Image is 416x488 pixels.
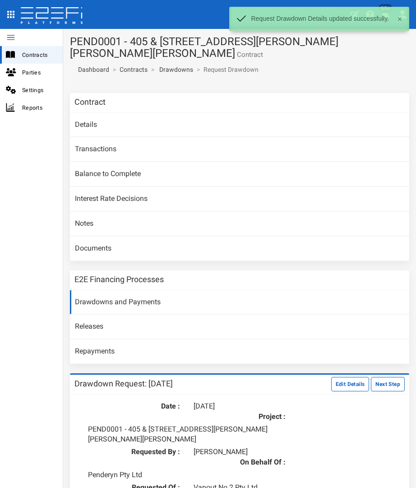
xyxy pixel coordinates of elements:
a: Edit Details [331,379,371,388]
a: Drawdowns and Payments [70,290,409,315]
span: Settings [22,85,55,95]
a: Repayments [70,339,409,364]
span: Dashboard [74,66,109,73]
button: Edit Details [331,377,370,391]
span: Parties [22,67,55,78]
a: Balance to Complete [70,162,409,186]
h1: PEND0001 - 405 & [STREET_ADDRESS][PERSON_NAME][PERSON_NAME][PERSON_NAME] [70,36,409,60]
button: Next Step [371,377,405,391]
a: Drawdowns [159,65,193,74]
a: Notes [70,212,409,236]
span: Reports [22,102,55,113]
a: Documents [70,237,409,261]
h3: Contract [74,98,106,106]
a: Interest Rate Decisions [70,187,409,211]
label: On Behalf Of : [187,457,292,468]
span: Contracts [22,50,55,60]
a: Dashboard [74,65,109,74]
a: Transactions [70,137,409,162]
label: Requested By : [81,447,187,457]
label: Date : [81,401,187,412]
h3: E2E Financing Processes [74,275,164,284]
div: PEND0001 - 405 & [STREET_ADDRESS][PERSON_NAME][PERSON_NAME][PERSON_NAME] [81,424,292,445]
li: Request Drawdown [194,65,259,74]
small: Contract [235,51,263,58]
h3: Drawdown Request: [DATE] [74,380,173,388]
a: Releases [70,315,409,339]
div: [DATE] [187,401,398,412]
a: Details [70,113,409,137]
p: Request Drawdown Details updated successfully. [251,15,389,22]
a: Contracts [120,65,148,74]
a: Next Step [371,379,405,388]
label: Project : [187,412,292,422]
div: [PERSON_NAME] [187,447,398,457]
div: Penderyn Pty Ltd [81,470,292,480]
